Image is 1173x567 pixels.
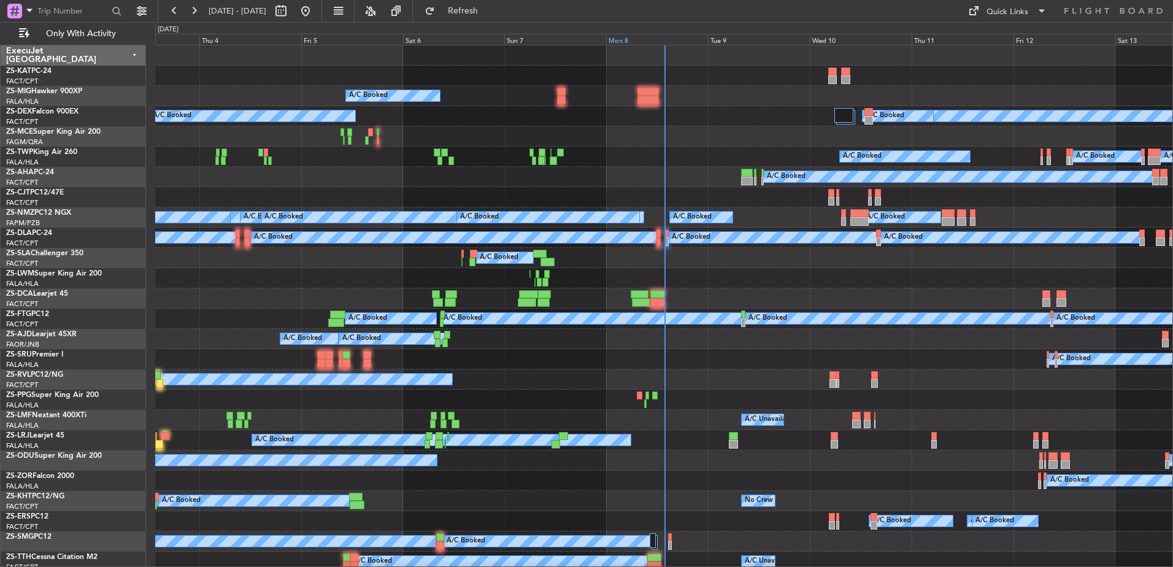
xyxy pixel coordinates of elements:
[673,208,712,226] div: A/C Booked
[447,532,485,550] div: A/C Booked
[6,513,48,520] a: ZS-ERSPC12
[6,189,64,196] a: ZS-CJTPC12/47E
[6,270,102,277] a: ZS-LWMSuper King Air 200
[6,412,87,419] a: ZS-LMFNextant 400XTi
[6,148,77,156] a: ZS-TWPKing Air 260
[6,553,98,561] a: ZS-TTHCessna Citation M2
[162,492,201,510] div: A/C Booked
[504,34,606,45] div: Sun 7
[6,371,63,379] a: ZS-RVLPC12/NG
[6,401,39,410] a: FALA/HLA
[6,482,39,491] a: FALA/HLA
[32,29,129,38] span: Only With Activity
[6,290,68,298] a: ZS-DCALearjet 45
[6,148,33,156] span: ZS-TWP
[6,380,38,390] a: FACT/CPT
[480,249,518,267] div: A/C Booked
[6,533,52,541] a: ZS-SMGPC12
[6,310,49,318] a: ZS-FTGPC12
[745,492,773,510] div: No Crew
[244,208,282,226] div: A/C Booked
[1052,350,1091,368] div: A/C Booked
[971,512,1009,530] div: A/C Booked
[962,1,1053,21] button: Quick Links
[6,493,32,500] span: ZS-KHT
[748,309,787,328] div: A/C Booked
[254,228,293,247] div: A/C Booked
[6,198,38,207] a: FACT/CPT
[6,452,102,460] a: ZS-ODUSuper King Air 200
[6,553,31,561] span: ZS-TTH
[884,228,923,247] div: A/C Booked
[264,208,303,226] div: A/C Booked
[6,189,30,196] span: ZS-CJT
[6,67,31,75] span: ZS-KAT
[6,331,32,338] span: ZS-AJD
[6,259,38,268] a: FACT/CPT
[255,431,294,449] div: A/C Booked
[6,77,38,86] a: FACT/CPT
[1013,34,1115,45] div: Fri 12
[975,512,1014,530] div: A/C Booked
[6,310,31,318] span: ZS-FTG
[6,88,31,95] span: ZS-MIG
[6,158,39,167] a: FALA/HLA
[460,208,499,226] div: A/C Booked
[6,452,34,460] span: ZS-ODU
[6,360,39,369] a: FALA/HLA
[6,279,39,288] a: FALA/HLA
[6,340,39,349] a: FAOR/JNB
[6,513,31,520] span: ZS-ERS
[403,34,505,45] div: Sat 6
[153,107,191,125] div: A/C Booked
[6,493,64,500] a: ZS-KHTPC12/NG
[866,107,904,125] div: A/C Booked
[6,371,31,379] span: ZS-RVL
[872,512,911,530] div: A/C Booked
[6,88,82,95] a: ZS-MIGHawker 900XP
[6,533,34,541] span: ZS-SMG
[1056,309,1095,328] div: A/C Booked
[6,351,32,358] span: ZS-SRU
[6,432,64,439] a: ZS-LRJLearjet 45
[6,250,83,257] a: ZS-SLAChallenger 350
[6,128,33,136] span: ZS-MCE
[986,6,1028,18] div: Quick Links
[6,391,31,399] span: ZS-PPG
[606,34,708,45] div: Mon 8
[6,229,32,237] span: ZS-DLA
[6,412,32,419] span: ZS-LMF
[158,25,179,35] div: [DATE]
[419,1,493,21] button: Refresh
[6,441,39,450] a: FALA/HLA
[810,34,912,45] div: Wed 10
[209,6,266,17] span: [DATE] - [DATE]
[6,169,54,176] a: ZS-AHAPC-24
[6,391,99,399] a: ZS-PPGSuper King Air 200
[6,320,38,329] a: FACT/CPT
[6,67,52,75] a: ZS-KATPC-24
[6,472,33,480] span: ZS-ZOR
[37,2,108,20] input: Trip Number
[349,87,388,105] div: A/C Booked
[6,137,43,147] a: FAGM/QRA
[444,309,482,328] div: A/C Booked
[6,432,29,439] span: ZS-LRJ
[6,209,34,217] span: ZS-NMZ
[6,239,38,248] a: FACT/CPT
[283,330,322,348] div: A/C Booked
[6,128,101,136] a: ZS-MCESuper King Air 200
[6,117,38,126] a: FACT/CPT
[6,250,31,257] span: ZS-SLA
[866,208,905,226] div: A/C Booked
[672,228,710,247] div: A/C Booked
[13,24,133,44] button: Only With Activity
[348,309,387,328] div: A/C Booked
[301,34,403,45] div: Fri 5
[6,299,38,309] a: FACT/CPT
[843,147,882,166] div: A/C Booked
[912,34,1013,45] div: Thu 11
[6,290,33,298] span: ZS-DCA
[708,34,810,45] div: Tue 9
[437,7,489,15] span: Refresh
